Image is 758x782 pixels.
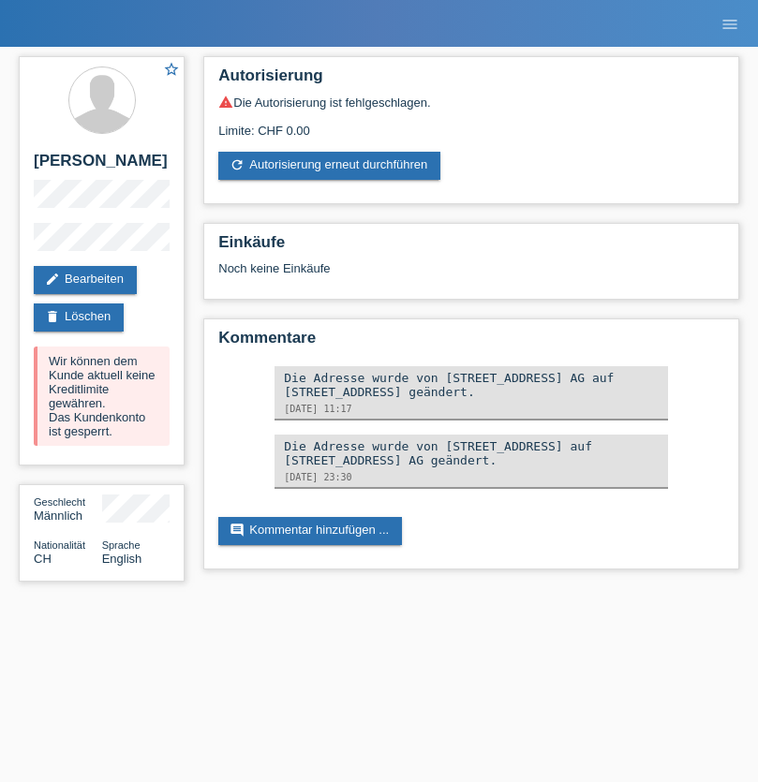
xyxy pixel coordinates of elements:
[230,523,245,538] i: comment
[284,371,659,399] div: Die Adresse wurde von [STREET_ADDRESS] AG auf [STREET_ADDRESS] geändert.
[34,347,170,446] div: Wir können dem Kunde aktuell keine Kreditlimite gewähren. Das Kundenkonto ist gesperrt.
[45,272,60,287] i: edit
[34,552,52,566] span: Schweiz
[284,472,659,482] div: [DATE] 23:30
[34,266,137,294] a: editBearbeiten
[711,18,749,29] a: menu
[34,303,124,332] a: deleteLöschen
[34,152,170,180] h2: [PERSON_NAME]
[102,539,141,551] span: Sprache
[218,517,402,545] a: commentKommentar hinzufügen ...
[218,233,724,261] h2: Einkäufe
[163,61,180,81] a: star_border
[218,66,724,95] h2: Autorisierung
[34,539,85,551] span: Nationalität
[34,496,85,508] span: Geschlecht
[284,439,659,467] div: Die Adresse wurde von [STREET_ADDRESS] auf [STREET_ADDRESS] AG geändert.
[102,552,142,566] span: English
[218,95,233,110] i: warning
[218,110,724,138] div: Limite: CHF 0.00
[721,15,739,34] i: menu
[230,157,245,172] i: refresh
[284,404,659,414] div: [DATE] 11:17
[218,261,724,289] div: Noch keine Einkäufe
[218,152,440,180] a: refreshAutorisierung erneut durchführen
[34,494,102,523] div: Männlich
[218,329,724,357] h2: Kommentare
[218,95,724,110] div: Die Autorisierung ist fehlgeschlagen.
[163,61,180,78] i: star_border
[45,309,60,324] i: delete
